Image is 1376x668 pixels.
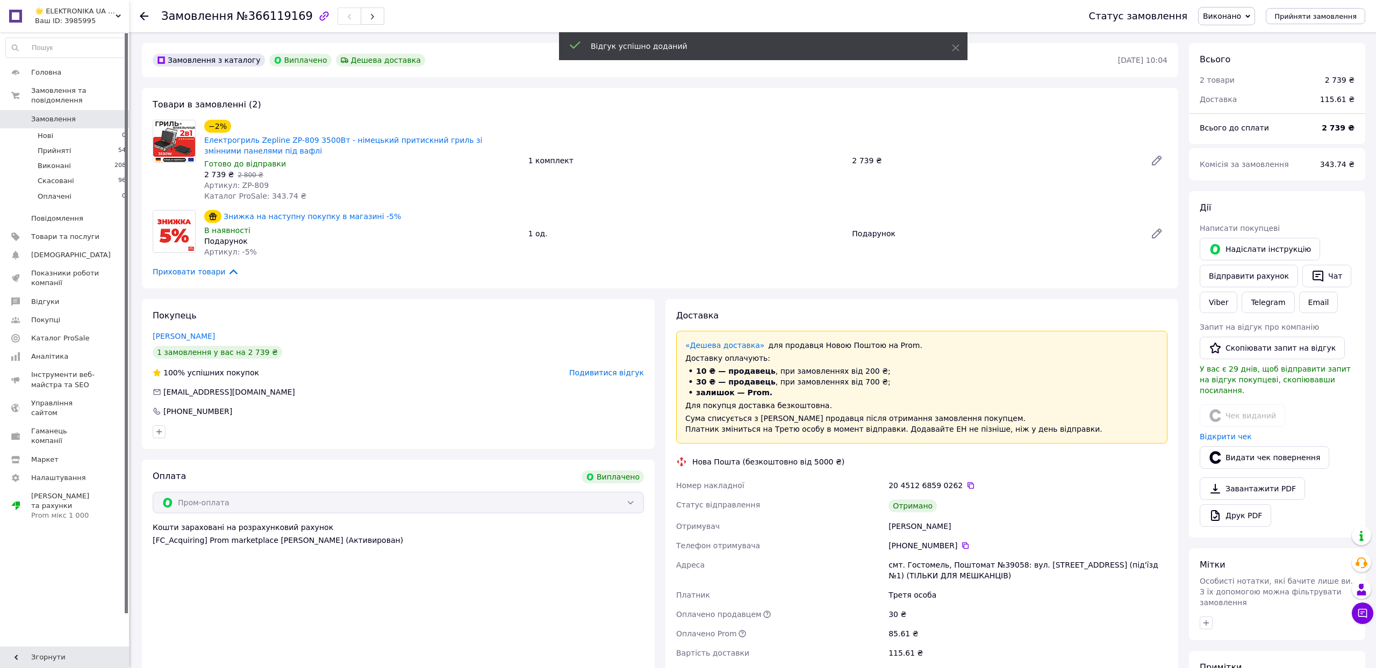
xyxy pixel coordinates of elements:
[582,470,644,483] div: Виплачено
[204,192,306,200] span: Каталог ProSale: 343.74 ₴
[1200,238,1320,260] button: Надіслати інструкцію
[888,480,1167,491] div: 20 4512 6859 0262
[685,366,1158,376] li: , при замовленнях від 200 ₴;
[886,585,1170,605] div: Третя особа
[153,346,282,359] div: 1 замовлення у вас на 2 739 ₴
[204,236,520,246] div: Подарунок
[676,522,720,531] span: Отримувач
[38,176,74,186] span: Скасовані
[38,131,53,141] span: Нові
[153,54,265,67] div: Замовлення з каталогу
[1200,337,1345,359] button: Скопіювати запит на відгук
[1274,12,1357,20] span: Прийняти замовлення
[1200,202,1211,213] span: Дії
[153,310,197,321] span: Покупець
[31,426,99,446] span: Гаманець компанії
[31,398,99,418] span: Управління сайтом
[35,16,129,26] div: Ваш ID: 3985995
[236,10,313,23] span: №366119169
[153,120,195,162] img: Електрогриль Zepline ZP-809 3500Вт - німецький притискний гриль зі змінними панелями під вафлі
[1242,292,1294,313] a: Telegram
[336,54,425,67] div: Дешева доставка
[676,629,737,638] span: Оплачено Prom
[1146,150,1167,171] a: Редагувати
[31,68,61,77] span: Головна
[685,376,1158,387] li: , при замовленнях від 700 ₴;
[1200,446,1329,469] button: Видати чек повернення
[1200,95,1237,104] span: Доставка
[685,400,1158,411] div: Для покупця доставка безкоштовна.
[569,368,644,377] span: Подивитися відгук
[696,377,776,386] span: 30 ₴ — продавець
[238,171,263,179] span: 2 800 ₴
[1088,11,1187,21] div: Статус замовлення
[1200,504,1271,527] a: Друк PDF
[153,471,186,481] span: Оплата
[685,340,1158,351] div: для продавця Новою Поштою на Prom.
[31,114,76,124] span: Замовлення
[153,367,259,378] div: успішних покупок
[1299,292,1338,313] button: Email
[122,192,126,201] span: 0
[31,352,68,361] span: Аналітика
[524,226,848,241] div: 1 од.
[1200,323,1319,331] span: Запит на відгук про компанію
[31,268,99,288] span: Показники роботи компанії
[204,181,269,190] span: Артикул: ZP-809
[676,561,705,569] span: Адреса
[204,136,482,155] a: Електрогриль Zepline ZP-809 3500Вт - німецький притискний гриль зі змінними панелями під вафлі
[31,232,99,242] span: Товари та послуги
[153,99,261,110] span: Товари в замовленні (2)
[140,11,148,21] div: Повернутися назад
[153,266,239,278] span: Приховати товари
[676,591,710,599] span: Платник
[696,388,772,397] span: залишок — Prom.
[118,176,126,186] span: 96
[31,473,86,483] span: Налаштування
[162,406,233,417] div: [PHONE_NUMBER]
[676,481,744,490] span: Номер накладної
[1200,577,1353,607] span: Особисті нотатки, які бачите лише ви. З їх допомогою можна фільтрувати замовлення
[269,54,332,67] div: Виплачено
[6,38,126,57] input: Пошук
[690,456,847,467] div: Нова Пошта (безкоштовно від 5000 ₴)
[886,517,1170,536] div: [PERSON_NAME]
[848,153,1142,168] div: 2 739 ₴
[696,367,776,375] span: 10 ₴ — продавець
[886,643,1170,663] div: 115.61 ₴
[1320,160,1354,169] span: 343.74 ₴
[31,86,129,105] span: Замовлення та повідомлення
[1200,160,1289,169] span: Комісія за замовлення
[31,370,99,389] span: Інструменти веб-майстра та SEO
[31,214,83,223] span: Повідомлення
[1200,365,1351,395] span: У вас є 29 днів, щоб відправити запит на відгук покупцеві, скопіювавши посилання.
[161,10,233,23] span: Замовлення
[153,522,644,546] div: Кошти зараховані на розрахунковий рахунок
[153,332,215,340] a: [PERSON_NAME]
[1146,223,1167,244] a: Редагувати
[1200,265,1298,287] button: Відправити рахунок
[676,610,762,619] span: Оплачено продавцем
[224,212,401,221] a: Знижка на наступну покупку в магазині -5%
[676,310,719,321] span: Доставка
[204,248,257,256] span: Артикул: -5%
[204,120,231,133] div: −2%
[118,146,126,156] span: 54
[38,161,71,171] span: Виконані
[31,333,89,343] span: Каталог ProSale
[685,353,1158,364] div: Доставку оплачують:
[1200,432,1252,441] a: Відкрити чек
[31,491,99,521] span: [PERSON_NAME] та рахунки
[163,388,295,396] span: [EMAIL_ADDRESS][DOMAIN_NAME]
[685,413,1158,434] div: Сума списується з [PERSON_NAME] продавця після отримання замовлення покупцем. Платник зміниться н...
[1200,224,1280,233] span: Написати покупцеві
[38,192,71,201] span: Оплачені
[1325,75,1354,85] div: 2 739 ₴
[1266,8,1365,24] button: Прийняти замовлення
[38,146,71,156] span: Прийняті
[114,161,126,171] span: 208
[35,6,116,16] span: 🌟 ELEKTRONIKA UA – твій магазин техніки 🌟
[1200,477,1305,500] a: Завантажити PDF
[888,499,937,512] div: Отримано
[676,500,760,509] span: Статус відправлення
